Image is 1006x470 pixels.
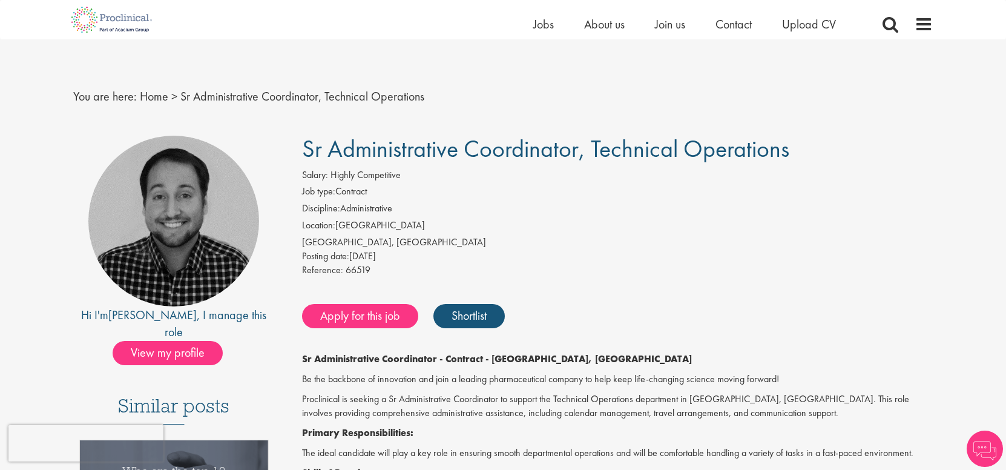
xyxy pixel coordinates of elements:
div: [GEOGRAPHIC_DATA], [GEOGRAPHIC_DATA] [302,236,933,250]
label: Discipline: [302,202,340,216]
span: Sr Administrative Coordinator, Technical Operations [302,133,789,164]
span: Posting date: [302,250,349,262]
label: Reference: [302,263,343,277]
a: View my profile [113,343,235,359]
div: Hi I'm , I manage this role [73,306,275,341]
span: You are here: [73,88,137,104]
p: The ideal candidate will play a key role in ensuring smooth departmental operations and will be c... [302,446,933,460]
p: Proclinical is seeking a Sr Administrative Coordinator to support the Technical Operations depart... [302,392,933,420]
strong: Sr Administrative Coordinator - Contract - [GEOGRAPHIC_DATA], [GEOGRAPHIC_DATA] [302,352,692,365]
span: View my profile [113,341,223,365]
img: Chatbot [967,431,1003,467]
a: Join us [655,16,685,32]
p: Be the backbone of innovation and join a leading pharmaceutical company to help keep life-changin... [302,372,933,386]
a: Upload CV [782,16,836,32]
span: 66519 [346,263,370,276]
strong: Primary Responsibilities: [302,426,413,439]
label: Salary: [302,168,328,182]
a: Contact [715,16,752,32]
a: About us [584,16,625,32]
label: Location: [302,219,335,233]
iframe: reCAPTCHA [8,425,163,462]
label: Job type: [302,185,335,199]
li: Administrative [302,202,933,219]
a: [PERSON_NAME] [108,307,197,323]
span: > [171,88,177,104]
span: Highly Competitive [330,168,401,181]
span: Sr Administrative Coordinator, Technical Operations [180,88,424,104]
a: Shortlist [433,304,505,328]
a: breadcrumb link [140,88,168,104]
div: [DATE] [302,250,933,263]
h3: Similar posts [118,396,229,425]
li: Contract [302,185,933,202]
a: Apply for this job [302,304,418,328]
img: imeage of recruiter Mike Raletz [88,136,259,306]
a: Jobs [533,16,554,32]
li: [GEOGRAPHIC_DATA] [302,219,933,236]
